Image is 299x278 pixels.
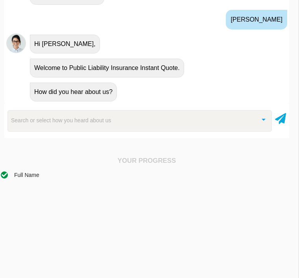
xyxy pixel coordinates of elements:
[226,10,287,29] div: [PERSON_NAME]
[14,171,39,179] div: Full Name
[6,33,26,53] img: Chatbot | PLI
[1,157,293,165] h4: Your Progress
[30,59,184,77] div: Welcome to Public Liability Insurance Instant Quote.
[30,83,117,101] div: How did you hear about us?
[30,35,100,53] div: Hi [PERSON_NAME],
[11,115,111,125] span: Search or select how you heard about us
